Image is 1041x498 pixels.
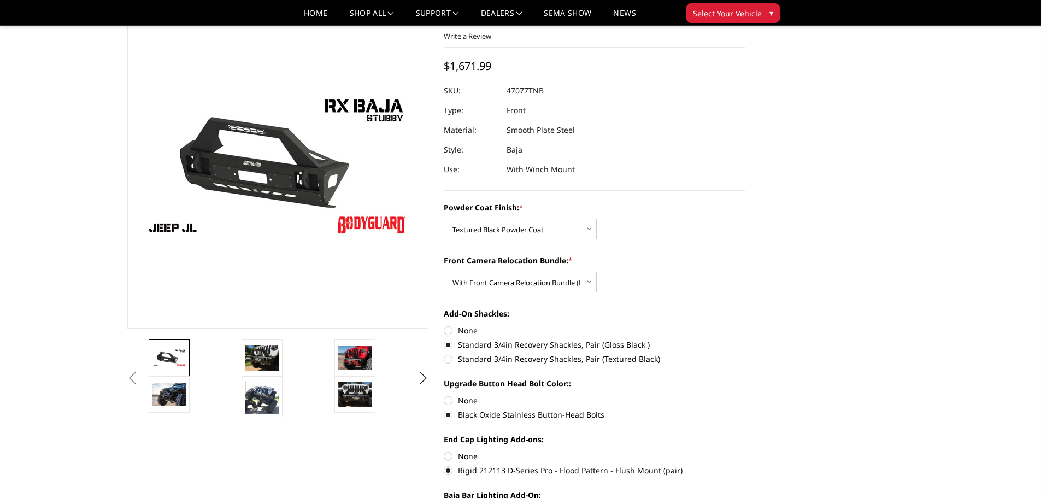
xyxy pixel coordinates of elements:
[444,31,491,41] a: Write a Review
[769,7,773,19] span: ▾
[507,101,526,120] dd: Front
[245,379,279,414] img: Jeep JL Stubby Front Bumper - with Baja Bar
[507,140,522,160] dd: Baja
[481,9,522,25] a: Dealers
[444,353,745,365] label: Standard 3/4in Recovery Shackles, Pair (Textured Black)
[444,433,745,445] label: End Cap Lighting Add-ons:
[444,339,745,350] label: Standard 3/4in Recovery Shackles, Pair (Gloss Black )
[544,9,591,25] a: SEMA Show
[444,58,491,73] span: $1,671.99
[507,81,544,101] dd: 47077TNB
[507,160,575,179] dd: With Winch Mount
[444,308,745,319] label: Add-On Shackles:
[444,160,498,179] dt: Use:
[444,202,745,213] label: Powder Coat Finish:
[986,446,1041,498] iframe: Chat Widget
[444,378,745,389] label: Upgrade Button Head Bolt Color::
[686,3,780,23] button: Select Your Vehicle
[415,370,431,386] button: Next
[152,348,186,367] img: Jeep JL Stubby Front Bumper - with Baja Bar
[444,120,498,140] dt: Material:
[444,465,745,476] label: Rigid 212113 D-Series Pro - Flood Pattern - Flush Mount (pair)
[304,9,327,25] a: Home
[416,9,459,25] a: Support
[350,9,394,25] a: shop all
[444,255,745,266] label: Front Camera Relocation Bundle:
[444,140,498,160] dt: Style:
[444,101,498,120] dt: Type:
[507,120,575,140] dd: Smooth Plate Steel
[338,346,372,369] img: Jeep JL Stubby Front Bumper - with Baja Bar
[127,1,429,329] a: Jeep JL Stubby Front Bumper - with Baja Bar
[444,450,745,462] label: None
[693,8,762,19] span: Select Your Vehicle
[444,395,745,406] label: None
[444,81,498,101] dt: SKU:
[245,345,279,371] img: Jeep JL Stubby Front Bumper - with Baja Bar
[125,370,141,386] button: Previous
[444,409,745,420] label: Black Oxide Stainless Button-Head Bolts
[444,325,745,336] label: None
[152,383,186,406] img: Jeep JL Stubby Front Bumper - with Baja Bar
[338,382,372,407] img: Jeep JL Stubby Front Bumper - with Baja Bar
[613,9,636,25] a: News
